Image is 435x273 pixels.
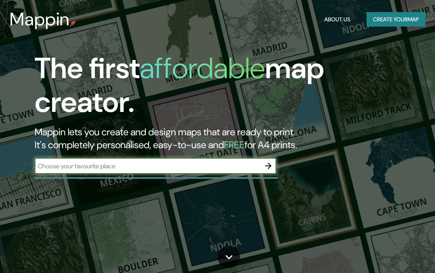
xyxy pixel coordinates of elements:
h1: The first map creator. [35,52,383,126]
button: About Us [321,12,354,27]
input: Choose your favourite place [35,161,260,171]
h1: affordable [140,50,265,87]
h2: Mappin lets you create and design maps that are ready to print. It's completely personalised, eas... [35,126,383,151]
button: Create yourmap [367,12,425,27]
h3: Mappin [10,9,70,30]
img: mappin-pin [70,20,76,27]
h5: FREE [224,139,244,151]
